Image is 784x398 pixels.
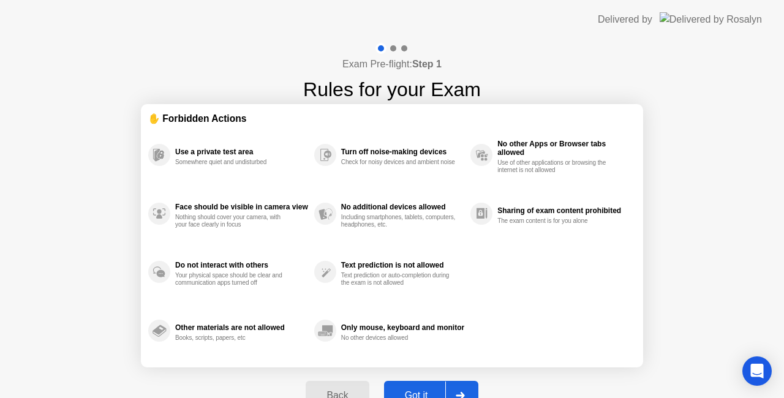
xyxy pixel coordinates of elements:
[341,272,457,287] div: Text prediction or auto-completion during the exam is not allowed
[341,148,464,156] div: Turn off noise-making devices
[175,334,291,342] div: Books, scripts, papers, etc
[175,148,308,156] div: Use a private test area
[175,159,291,166] div: Somewhere quiet and undisturbed
[497,217,613,225] div: The exam content is for you alone
[598,12,652,27] div: Delivered by
[341,159,457,166] div: Check for noisy devices and ambient noise
[497,140,630,157] div: No other Apps or Browser tabs allowed
[303,75,481,104] h1: Rules for your Exam
[148,111,636,126] div: ✋ Forbidden Actions
[341,261,464,269] div: Text prediction is not allowed
[342,57,442,72] h4: Exam Pre-flight:
[341,214,457,228] div: Including smartphones, tablets, computers, headphones, etc.
[175,203,308,211] div: Face should be visible in camera view
[175,261,308,269] div: Do not interact with others
[497,206,630,215] div: Sharing of exam content prohibited
[341,334,457,342] div: No other devices allowed
[660,12,762,26] img: Delivered by Rosalyn
[742,356,772,386] div: Open Intercom Messenger
[175,272,291,287] div: Your physical space should be clear and communication apps turned off
[497,159,613,174] div: Use of other applications or browsing the internet is not allowed
[341,203,464,211] div: No additional devices allowed
[175,323,308,332] div: Other materials are not allowed
[175,214,291,228] div: Nothing should cover your camera, with your face clearly in focus
[341,323,464,332] div: Only mouse, keyboard and monitor
[412,59,442,69] b: Step 1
